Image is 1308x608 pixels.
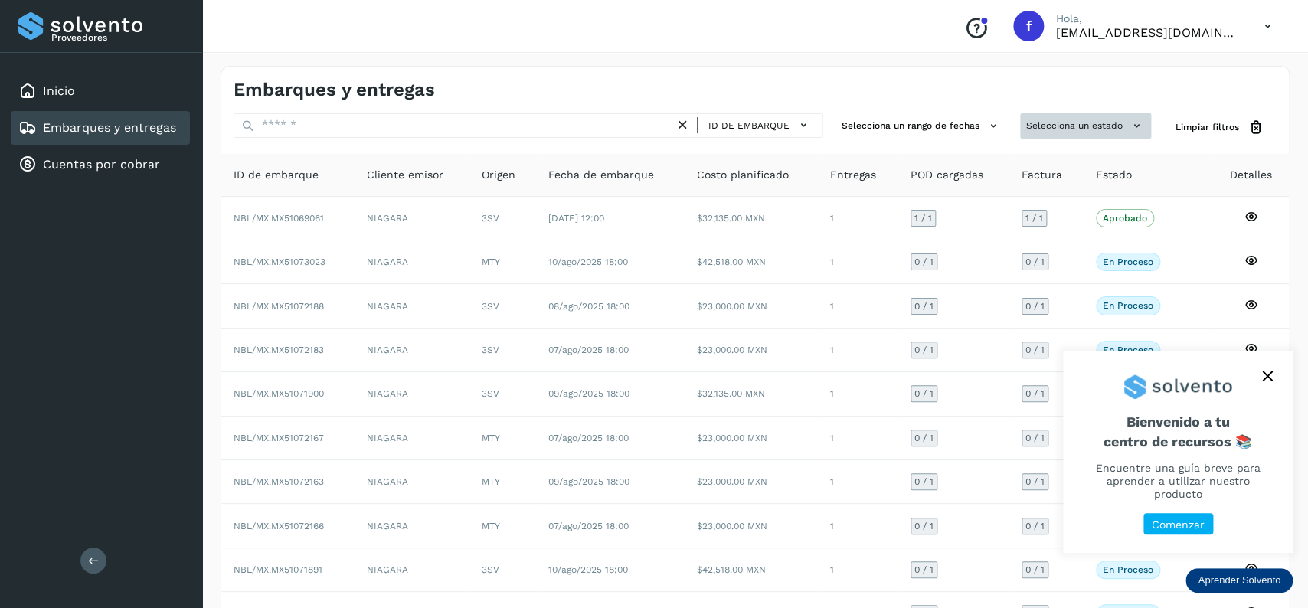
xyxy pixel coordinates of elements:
td: 1 [818,417,898,460]
span: Origen [482,167,515,183]
td: $23,000.00 MXN [685,504,818,548]
span: 10/ago/2025 18:00 [548,257,628,267]
td: NIAGARA [355,417,470,460]
p: Encuentre una guía breve para aprender a utilizar nuestro producto [1081,462,1274,500]
button: Selecciona un rango de fechas [835,113,1008,139]
span: Fecha de embarque [548,167,654,183]
td: 3SV [469,329,536,372]
span: 0 / 1 [1025,433,1045,443]
p: En proceso [1103,300,1153,311]
td: $32,135.00 MXN [685,372,818,416]
span: NBL/MX.MX51073023 [234,257,325,267]
button: Comenzar [1143,513,1213,535]
span: 0 / 1 [914,389,934,398]
span: 0 / 1 [1025,521,1045,531]
span: 08/ago/2025 18:00 [548,301,629,312]
td: NIAGARA [355,284,470,328]
td: MTY [469,460,536,504]
a: Cuentas por cobrar [43,157,160,172]
span: 07/ago/2025 18:00 [548,345,629,355]
p: Proveedores [51,32,184,43]
span: Cliente emisor [367,167,443,183]
td: $42,518.00 MXN [685,548,818,592]
span: NBL/MX.MX51071891 [234,564,322,575]
span: 09/ago/2025 18:00 [548,388,629,399]
div: Inicio [11,74,190,108]
span: 0 / 1 [914,345,934,355]
td: $23,000.00 MXN [685,329,818,372]
span: [DATE] 12:00 [548,213,604,224]
button: close, [1256,364,1279,387]
a: Embarques y entregas [43,120,176,135]
td: 1 [818,329,898,372]
span: Limpiar filtros [1176,120,1239,134]
span: NBL/MX.MX51072167 [234,433,324,443]
span: 0 / 1 [914,433,934,443]
span: 0 / 1 [914,257,934,266]
span: NBL/MX.MX51072183 [234,345,324,355]
p: Aprobado [1103,213,1147,224]
span: 0 / 1 [914,521,934,531]
p: centro de recursos 📚 [1081,433,1274,450]
p: En proceso [1103,564,1153,575]
td: 1 [818,504,898,548]
td: 1 [818,372,898,416]
p: Hola, [1056,12,1240,25]
span: Detalles [1230,167,1272,183]
div: Embarques y entregas [11,111,190,145]
span: ID de embarque [234,167,319,183]
span: 0 / 1 [1025,565,1045,574]
td: 1 [818,548,898,592]
td: $23,000.00 MXN [685,284,818,328]
div: Cuentas por cobrar [11,148,190,181]
span: NBL/MX.MX51072166 [234,521,324,531]
td: MTY [469,240,536,284]
span: 0 / 1 [914,302,934,311]
td: 3SV [469,372,536,416]
p: En proceso [1103,257,1153,267]
span: 1 / 1 [914,214,932,223]
div: Aprender Solvento [1063,351,1293,553]
span: 0 / 1 [914,477,934,486]
p: En proceso [1103,345,1153,355]
td: NIAGARA [355,240,470,284]
td: 1 [818,197,898,240]
button: Limpiar filtros [1163,113,1277,142]
td: $42,518.00 MXN [685,240,818,284]
td: $23,000.00 MXN [685,460,818,504]
a: Inicio [43,83,75,98]
span: 0 / 1 [1025,389,1045,398]
span: 0 / 1 [914,565,934,574]
span: NBL/MX.MX51069061 [234,213,324,224]
td: NIAGARA [355,548,470,592]
span: Factura [1022,167,1062,183]
td: 1 [818,240,898,284]
td: NIAGARA [355,504,470,548]
span: 07/ago/2025 18:00 [548,521,629,531]
button: ID de embarque [704,114,816,136]
span: 07/ago/2025 18:00 [548,433,629,443]
span: Estado [1096,167,1132,183]
td: 3SV [469,284,536,328]
h4: Embarques y entregas [234,79,435,101]
p: facturacion@expresssanjavier.com [1056,25,1240,40]
span: NBL/MX.MX51071900 [234,388,324,399]
span: 09/ago/2025 18:00 [548,476,629,487]
td: 3SV [469,548,536,592]
span: NBL/MX.MX51072188 [234,301,324,312]
td: $32,135.00 MXN [685,197,818,240]
td: NIAGARA [355,197,470,240]
p: Aprender Solvento [1198,574,1280,587]
div: Aprender Solvento [1185,568,1293,593]
span: POD cargadas [911,167,983,183]
span: Entregas [830,167,876,183]
td: MTY [469,417,536,460]
td: $23,000.00 MXN [685,417,818,460]
td: NIAGARA [355,460,470,504]
p: Comenzar [1152,518,1205,531]
span: Costo planificado [697,167,789,183]
span: ID de embarque [708,119,790,132]
span: Bienvenido a tu [1081,414,1274,449]
span: 0 / 1 [1025,302,1045,311]
td: 1 [818,460,898,504]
